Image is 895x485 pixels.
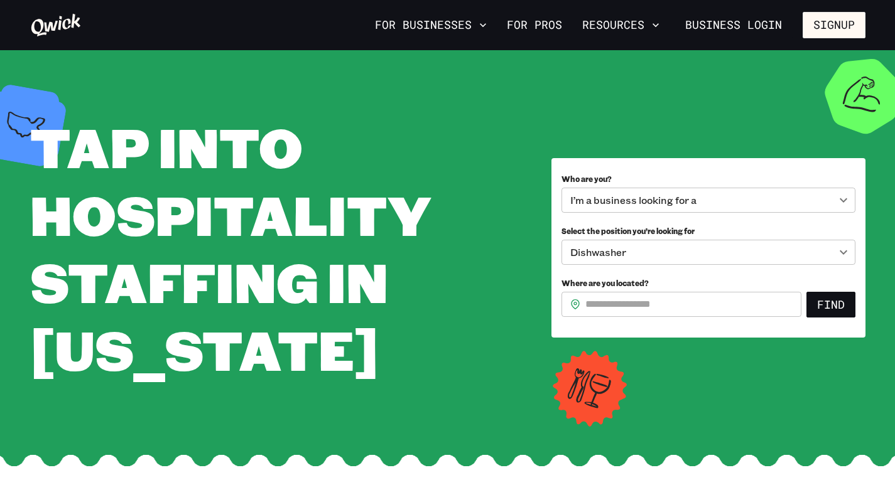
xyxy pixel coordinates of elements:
[30,110,431,385] span: Tap into Hospitality Staffing in [US_STATE]
[370,14,492,36] button: For Businesses
[561,240,855,265] div: Dishwasher
[561,188,855,213] div: I’m a business looking for a
[502,14,567,36] a: For Pros
[561,278,649,288] span: Where are you located?
[806,292,855,318] button: Find
[561,174,612,184] span: Who are you?
[675,12,793,38] a: Business Login
[577,14,664,36] button: Resources
[803,12,865,38] button: Signup
[561,226,695,236] span: Select the position you’re looking for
